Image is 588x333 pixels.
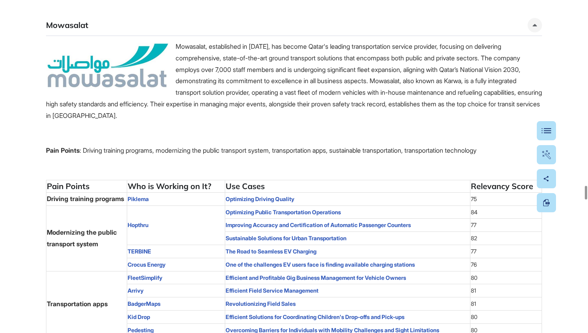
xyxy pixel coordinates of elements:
[471,248,476,255] span: 77
[226,248,316,255] a: The Road to Seamless EV Charging
[226,287,318,294] a: Efficient Field Service Management
[471,300,476,307] span: 81
[128,195,149,202] a: Piklema
[47,300,108,308] strong: Transportation apps
[128,313,150,320] a: Kid Drop
[226,261,415,268] a: One of the challenges EV users face is finding available charging stations
[128,274,162,281] a: FleetSimplify
[471,209,478,215] span: 84
[46,145,542,156] p: : Driving training programs, modernizing the public transport system, transportation apps, sustai...
[226,300,296,307] a: Revolutionizing Field Sales
[128,248,151,255] a: TERBINE
[46,43,170,89] img: mowasalat_logo.jpeg
[226,221,411,228] a: Improving Accuracy and Certification of Automatic Passenger Counters
[471,261,477,268] span: 76
[226,181,470,192] h6: Use Cases
[471,274,478,281] span: 80
[471,287,476,294] span: 81
[47,228,117,248] strong: Modernizing the public transport system
[226,209,341,215] a: Optimizing Public Transportation Operations
[128,287,144,294] a: Arrivy
[226,235,346,241] a: Sustainable Solutions for Urban Transportation
[471,221,476,228] span: 77
[471,195,477,202] span: 75
[128,260,166,268] a: Crocus Energy
[471,181,541,192] h6: Relevancy Score
[46,20,88,31] h6: Mowasalat
[46,146,80,154] strong: Pain Points
[471,313,478,320] span: 80
[128,181,224,192] h6: Who is Working on It?
[226,313,404,320] a: Efficient Solutions for Coordinating Children's Drop-offs and Pick-ups
[226,274,406,281] a: Efficient and Profitable Gig Business Management for Vehicle Owners
[471,235,477,241] span: 82
[128,261,166,268] span: Crocus Energy
[47,195,124,203] strong: Driving training programs
[226,195,294,202] a: Optimizing Driving Quality
[128,221,148,228] a: Hopthru
[46,41,542,122] p: Mowasalat, established in [DATE], h as become Qatar's leading transportation service provider, fo...
[47,181,126,192] h6: Pain Points
[128,300,160,307] a: BadgerMaps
